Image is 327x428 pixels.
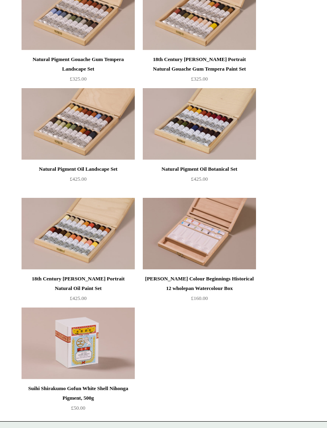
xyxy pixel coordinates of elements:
[22,198,135,270] a: 18th Century George Romney Portrait Natural Oil Paint Set 18th Century George Romney Portrait Nat...
[22,274,135,307] a: 18th Century [PERSON_NAME] Portrait Natural Oil Paint Set £425.00
[22,384,135,417] a: Suihi Shirakumo Gofun White Shell Nihonga Pigment, 500g £50.00
[143,274,256,307] a: [PERSON_NAME] Colour Beginnings Historical 12 wholepan Watercolour Box £160.00
[24,165,133,174] div: Natural Pigment Oil Landscape Set
[191,176,208,182] span: £425.00
[22,308,135,380] img: Suihi Shirakumo Gofun White Shell Nihonga Pigment, 500g
[24,384,133,403] div: Suihi Shirakumo Gofun White Shell Nihonga Pigment, 500g
[70,296,87,302] span: £425.00
[145,165,254,174] div: Natural Pigment Oil Botanical Set
[191,76,208,82] span: £325.00
[24,55,133,74] div: Natural Pigment Gouache Gum Tempera Landscape Set
[143,89,256,160] img: Natural Pigment Oil Botanical Set
[22,198,135,270] img: 18th Century George Romney Portrait Natural Oil Paint Set
[22,165,135,197] a: Natural Pigment Oil Landscape Set £425.00
[22,55,135,88] a: Natural Pigment Gouache Gum Tempera Landscape Set £325.00
[145,55,254,74] div: 18th Century [PERSON_NAME] Portrait Natural Gouache Gum Tempera Paint Set
[70,176,87,182] span: £425.00
[143,55,256,88] a: 18th Century [PERSON_NAME] Portrait Natural Gouache Gum Tempera Paint Set £325.00
[24,274,133,294] div: 18th Century [PERSON_NAME] Portrait Natural Oil Paint Set
[71,405,85,411] span: £50.00
[191,296,208,302] span: £160.00
[143,89,256,160] a: Natural Pigment Oil Botanical Set Natural Pigment Oil Botanical Set
[22,89,135,160] a: Natural Pigment Oil Landscape Set Natural Pigment Oil Landscape Set
[22,308,135,380] a: Suihi Shirakumo Gofun White Shell Nihonga Pigment, 500g Suihi Shirakumo Gofun White Shell Nihonga...
[145,274,254,294] div: [PERSON_NAME] Colour Beginnings Historical 12 wholepan Watercolour Box
[143,198,256,270] img: Turner Colour Beginnings Historical 12 wholepan Watercolour Box
[70,76,87,82] span: £325.00
[143,165,256,197] a: Natural Pigment Oil Botanical Set £425.00
[22,89,135,160] img: Natural Pigment Oil Landscape Set
[143,198,256,270] a: Turner Colour Beginnings Historical 12 wholepan Watercolour Box Turner Colour Beginnings Historic...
